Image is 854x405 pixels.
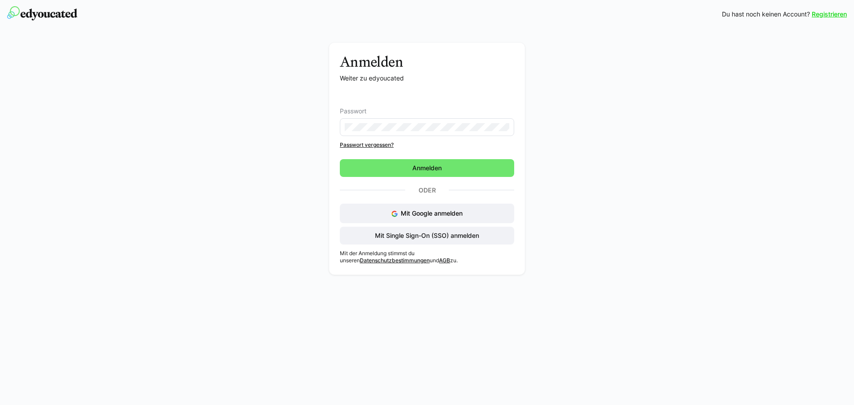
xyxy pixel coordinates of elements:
[340,159,514,177] button: Anmelden
[340,250,514,264] p: Mit der Anmeldung stimmst du unseren und zu.
[411,164,443,172] span: Anmelden
[340,53,514,70] h3: Anmelden
[374,231,480,240] span: Mit Single Sign-On (SSO) anmelden
[405,184,449,196] p: Oder
[340,227,514,245] button: Mit Single Sign-On (SSO) anmelden
[340,204,514,223] button: Mit Google anmelden
[401,209,463,217] span: Mit Google anmelden
[722,10,810,19] span: Du hast noch keinen Account?
[360,257,430,264] a: Datenschutzbestimmungen
[340,74,514,83] p: Weiter zu edyoucated
[340,141,514,148] a: Passwort vergessen?
[340,108,367,115] span: Passwort
[812,10,847,19] a: Registrieren
[7,6,77,20] img: edyoucated
[439,257,450,264] a: AGB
